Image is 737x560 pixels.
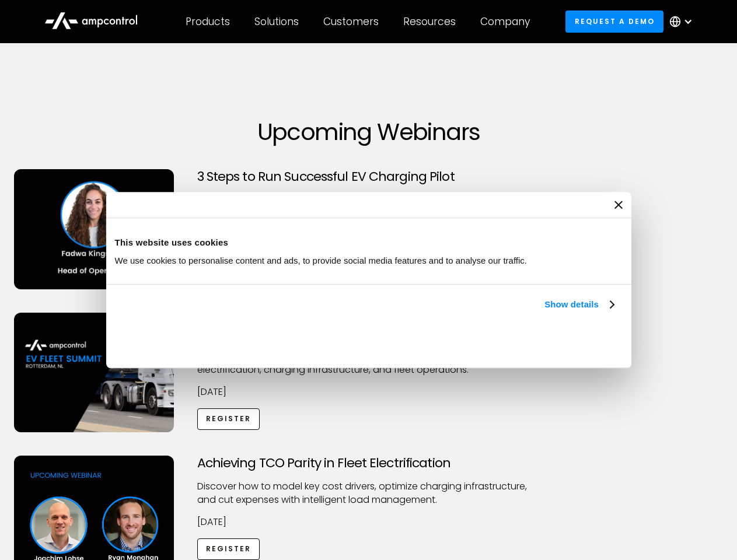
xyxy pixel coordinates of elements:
[480,15,530,28] div: Company
[186,15,230,28] div: Products
[403,15,456,28] div: Resources
[254,15,299,28] div: Solutions
[197,456,540,471] h3: Achieving TCO Parity in Fleet Electrification
[197,480,540,506] p: Discover how to model key cost drivers, optimize charging infrastructure, and cut expenses with i...
[197,169,540,184] h3: 3 Steps to Run Successful EV Charging Pilot
[115,256,528,265] span: We use cookies to personalise content and ads, to provide social media features and to analyse ou...
[14,118,724,146] h1: Upcoming Webinars
[323,15,379,28] div: Customers
[115,236,623,250] div: This website uses cookies
[614,201,623,209] button: Close banner
[197,516,540,528] p: [DATE]
[197,538,260,560] a: Register
[450,325,618,359] button: Okay
[197,408,260,430] a: Register
[544,297,613,311] a: Show details
[197,386,540,398] p: [DATE]
[565,10,663,32] a: Request a demo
